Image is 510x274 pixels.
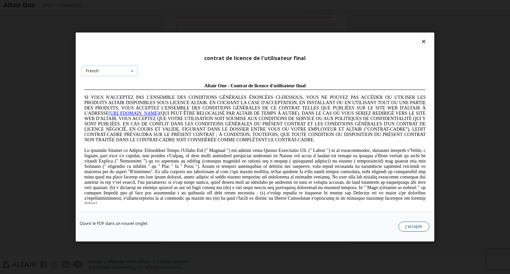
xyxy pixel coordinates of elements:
[398,222,429,232] button: J'accepte
[82,55,428,62] div: contrat de licence de l'utilisateur final
[123,3,224,8] span: Altair One - Contrat de licence d'utilisateur final
[86,69,99,73] div: French
[3,15,344,62] span: SI VOUS N'ACCEPTEZ PAS L'ENSEMBLE DES CONDITIONS GÉNÉRALES ÉNONCÉES CI-DESSOUS, VOUS NE POUVEZ PA...
[80,222,147,226] a: Ouvrir le PDF dans un nouvel onglet
[3,68,344,126] span: Lo ipsumdo Sitamet co Adipisc Elitseddoei Tempo i'Utlabo Etd (" Magnaal ") eni admini venia Quisn...
[27,31,77,35] a: [URL][DOMAIN_NAME]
